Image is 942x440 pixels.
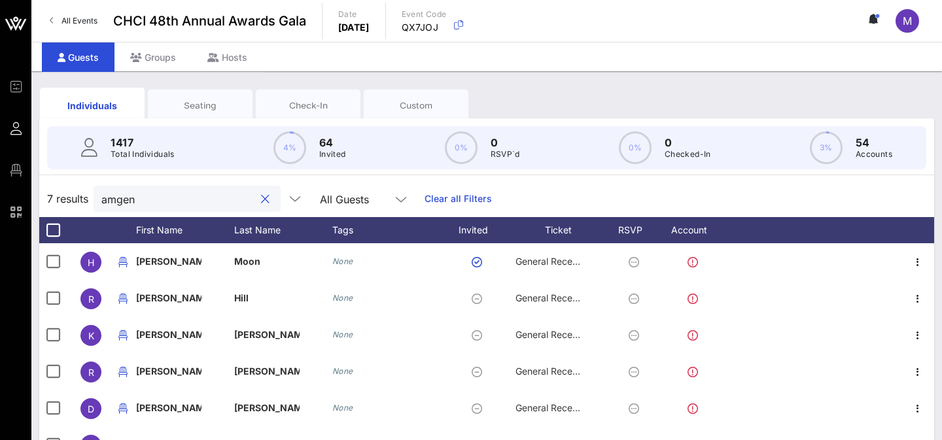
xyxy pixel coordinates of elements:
span: General Reception [515,365,594,377]
p: [DATE] [338,21,370,34]
p: [PERSON_NAME] [234,316,300,353]
p: 0 [665,135,711,150]
span: 7 results [47,191,88,207]
span: All Events [61,16,97,25]
div: Custom [374,99,459,112]
span: K [88,330,94,341]
p: Event Code [402,8,447,21]
span: H [88,257,94,268]
p: Accounts [856,148,892,161]
p: [PERSON_NAME] [234,353,300,390]
p: 64 [319,135,346,150]
div: Invited [444,217,515,243]
i: None [332,293,353,303]
p: QX7JOJ [402,21,447,34]
p: [PERSON_NAME] [136,353,201,390]
div: m [896,9,919,33]
button: clear icon [261,193,270,206]
p: 1417 [111,135,175,150]
p: [PERSON_NAME] [136,390,201,426]
div: Individuals [50,99,135,112]
span: General Reception [515,329,594,340]
p: Invited [319,148,346,161]
div: Guests [42,42,114,72]
a: Clear all Filters [425,192,492,206]
p: [PERSON_NAME] [136,243,201,280]
div: Ticket [515,217,614,243]
p: Total Individuals [111,148,175,161]
p: Checked-In [665,148,711,161]
p: Date [338,8,370,21]
a: All Events [42,10,105,31]
div: Hosts [192,42,263,72]
p: [PERSON_NAME] [234,390,300,426]
i: None [332,403,353,413]
div: Account [659,217,731,243]
div: First Name [136,217,234,243]
p: [PERSON_NAME] [136,316,201,353]
span: D [88,403,94,415]
p: Moon [234,243,300,280]
p: 54 [856,135,892,150]
div: Seating [158,99,243,112]
div: Tags [332,217,444,243]
p: [PERSON_NAME] [136,280,201,316]
span: m [903,14,912,27]
i: None [332,330,353,339]
p: 0 [491,135,520,150]
span: R [88,367,94,378]
span: General Reception [515,402,594,413]
span: R [88,294,94,305]
span: CHCI 48th Annual Awards Gala [113,11,306,31]
div: Groups [114,42,192,72]
i: None [332,256,353,266]
div: RSVP [614,217,659,243]
div: All Guests [320,194,369,205]
div: All Guests [312,186,417,212]
p: Hill [234,280,300,316]
div: Check-In [266,99,351,112]
span: General Reception [515,292,594,303]
i: None [332,366,353,376]
span: General Reception [515,256,594,267]
p: RSVP`d [491,148,520,161]
div: Last Name [234,217,332,243]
